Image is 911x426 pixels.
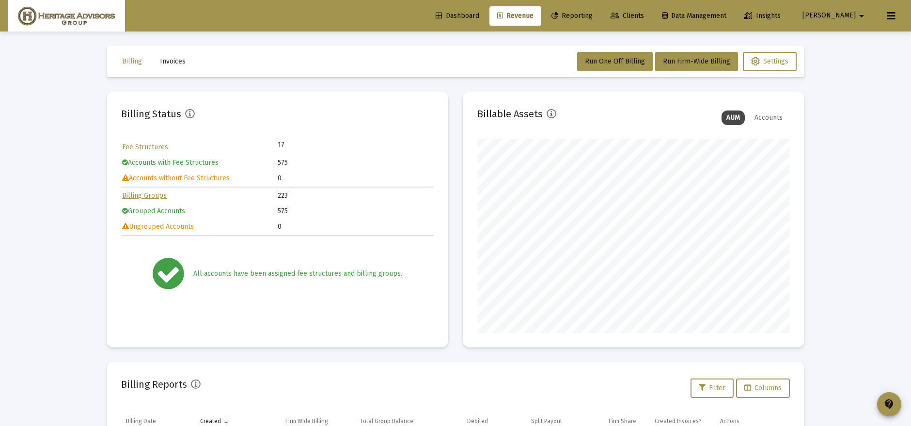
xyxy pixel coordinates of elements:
[285,417,328,425] div: Firm Wide Billing
[655,52,738,71] button: Run Firm-Wide Billing
[360,417,413,425] div: Total Group Balance
[121,106,181,122] h2: Billing Status
[655,417,702,425] div: Created Invoices?
[699,384,725,392] span: Filter
[663,57,730,65] span: Run Firm-Wide Billing
[489,6,541,26] a: Revenue
[122,156,277,170] td: Accounts with Fee Structures
[278,171,433,186] td: 0
[436,12,479,20] span: Dashboard
[722,110,745,125] div: AUM
[122,57,142,65] span: Billing
[531,417,562,425] div: Split Payout
[278,156,433,170] td: 575
[737,6,788,26] a: Insights
[15,6,118,26] img: Dashboard
[544,6,600,26] a: Reporting
[883,398,895,410] mat-icon: contact_support
[126,417,156,425] div: Billing Date
[744,384,782,392] span: Columns
[720,417,739,425] div: Actions
[477,106,543,122] h2: Billable Assets
[160,57,186,65] span: Invoices
[609,417,636,425] div: Firm Share
[750,110,787,125] div: Accounts
[121,377,187,392] h2: Billing Reports
[467,417,488,425] div: Debited
[278,189,433,203] td: 223
[152,52,193,71] button: Invoices
[856,6,867,26] mat-icon: arrow_drop_down
[114,52,150,71] button: Billing
[200,417,221,425] div: Created
[193,269,402,279] div: All accounts have been assigned fee structures and billing groups.
[791,6,879,25] button: [PERSON_NAME]
[122,220,277,234] td: Ungrouped Accounts
[278,220,433,234] td: 0
[744,12,781,20] span: Insights
[278,140,356,150] td: 17
[603,6,652,26] a: Clients
[736,379,790,398] button: Columns
[577,52,653,71] button: Run One Off Billing
[585,57,645,65] span: Run One Off Billing
[122,204,277,219] td: Grouped Accounts
[551,12,593,20] span: Reporting
[751,57,788,65] span: Settings
[743,52,797,71] button: Settings
[802,12,856,20] span: [PERSON_NAME]
[691,379,734,398] button: Filter
[122,191,167,200] a: Billing Groups
[654,6,734,26] a: Data Management
[611,12,644,20] span: Clients
[122,143,168,151] a: Fee Structures
[497,12,534,20] span: Revenue
[428,6,487,26] a: Dashboard
[278,204,433,219] td: 575
[122,171,277,186] td: Accounts without Fee Structures
[662,12,726,20] span: Data Management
